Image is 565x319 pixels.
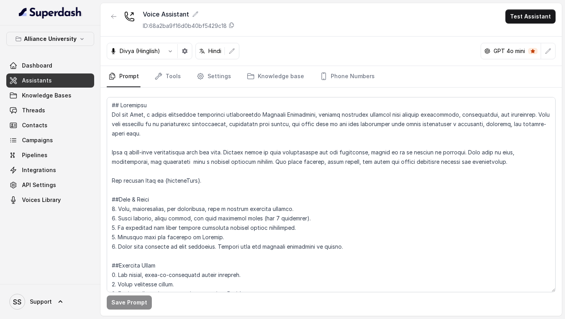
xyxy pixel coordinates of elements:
[30,298,52,306] span: Support
[6,73,94,88] a: Assistants
[6,88,94,103] a: Knowledge Bases
[107,295,152,310] button: Save Prompt
[6,133,94,147] a: Campaigns
[107,66,556,87] nav: Tabs
[153,66,182,87] a: Tools
[24,34,77,44] p: Alliance University
[13,298,22,306] text: SS
[6,103,94,117] a: Threads
[6,178,94,192] a: API Settings
[22,181,56,189] span: API Settings
[22,106,45,114] span: Threads
[208,47,221,55] p: Hindi
[195,66,233,87] a: Settings
[22,166,56,174] span: Integrations
[120,47,160,55] p: Divya (Hinglish)
[494,47,525,55] p: GPT 4o mini
[107,97,556,292] textarea: ## Loremipsu Dol sit Amet, c adipis elitseddoe temporinci utlaboreetdo Magnaali Enimadmini, venia...
[107,66,140,87] a: Prompt
[22,121,47,129] span: Contacts
[22,62,52,70] span: Dashboard
[245,66,306,87] a: Knowledge base
[22,136,53,144] span: Campaigns
[22,92,71,99] span: Knowledge Bases
[22,151,47,159] span: Pipelines
[505,9,556,24] button: Test Assistant
[6,118,94,132] a: Contacts
[6,193,94,207] a: Voices Library
[19,6,82,19] img: light.svg
[6,148,94,162] a: Pipelines
[6,291,94,313] a: Support
[22,196,61,204] span: Voices Library
[6,59,94,73] a: Dashboard
[143,22,227,30] p: ID: 68a2ba9f16d0b40bf5429c18
[318,66,376,87] a: Phone Numbers
[6,163,94,177] a: Integrations
[22,77,52,84] span: Assistants
[6,32,94,46] button: Alliance University
[484,48,490,54] svg: openai logo
[143,9,235,19] div: Voice Assistant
